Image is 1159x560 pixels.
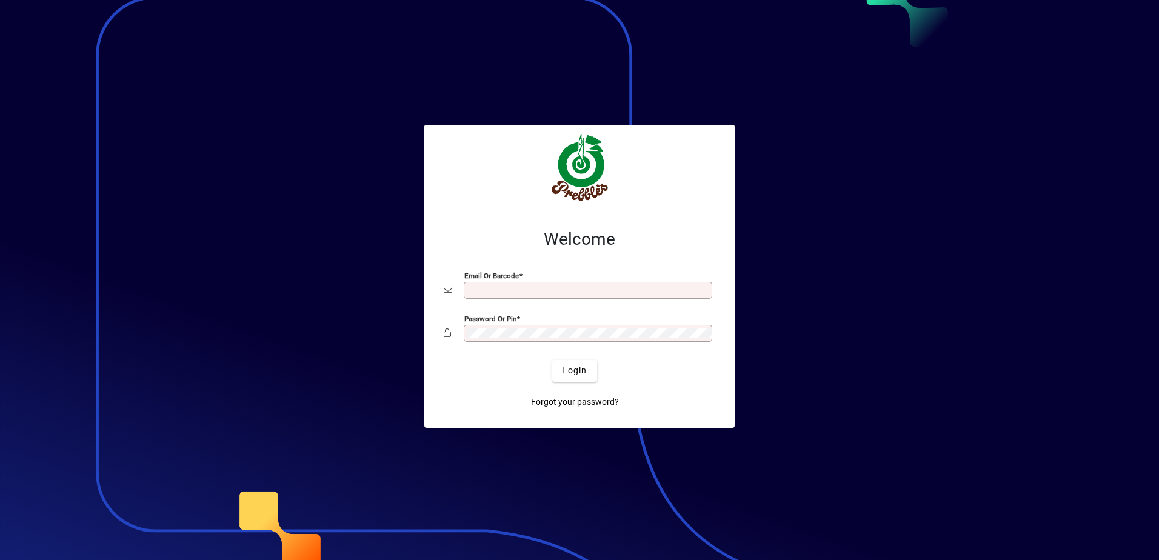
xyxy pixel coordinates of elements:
h2: Welcome [444,229,715,250]
span: Login [562,364,587,377]
a: Forgot your password? [526,392,624,413]
span: Forgot your password? [531,396,619,408]
mat-label: Password or Pin [464,314,516,322]
mat-label: Email or Barcode [464,271,519,279]
button: Login [552,360,596,382]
